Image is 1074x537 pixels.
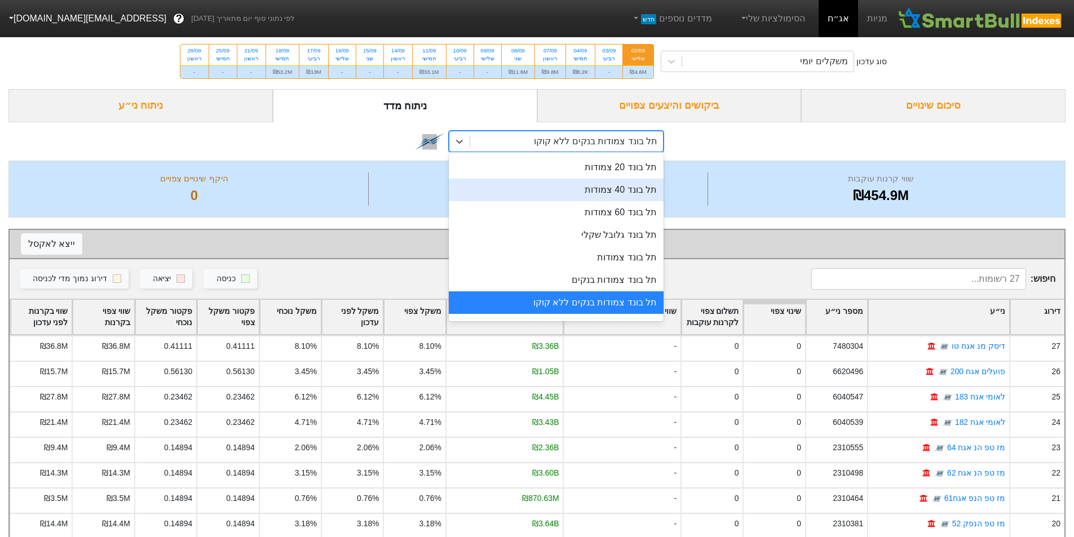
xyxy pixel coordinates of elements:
[40,518,68,530] div: ₪14.4M
[135,300,196,335] div: Toggle SortBy
[23,185,365,206] div: 0
[1052,492,1060,504] div: 21
[384,65,412,78] div: -
[573,55,589,63] div: חמישי
[295,467,317,479] div: 3.15%
[797,340,801,352] div: 0
[811,268,1055,290] span: חיפוש :
[939,519,951,530] img: tase link
[563,487,680,513] div: -
[329,65,356,78] div: -
[833,518,863,530] div: 2310381
[419,47,439,55] div: 11/09
[164,442,192,454] div: 0.14894
[474,65,501,78] div: -
[1052,467,1060,479] div: 22
[40,340,68,352] div: ₪36.8M
[537,89,802,122] div: ביקושים והיצעים צפויים
[833,366,863,378] div: 6620496
[449,291,664,314] div: תל בונד צמודות בנקים ללא קוקו
[563,386,680,411] div: -
[204,269,257,289] button: כניסה
[164,492,192,504] div: 0.14894
[295,391,317,403] div: 6.12%
[419,492,441,504] div: 0.76%
[453,47,467,55] div: 10/09
[502,65,535,78] div: ₪11.6M
[535,65,565,78] div: ₪9.8M
[934,443,945,454] img: tase link
[419,55,439,63] div: חמישי
[563,411,680,437] div: -
[951,367,1005,376] a: פועלים אגח 200
[295,416,317,428] div: 4.71%
[11,300,72,335] div: Toggle SortBy
[952,342,1005,351] a: דיסק מנ אגח טו
[534,135,657,148] div: תל בונד צמודות בנקים ללא קוקו
[955,418,1005,427] a: לאומי אגח 182
[273,55,293,63] div: חמישי
[244,55,259,63] div: ראשון
[357,442,379,454] div: 2.06%
[295,492,317,504] div: 0.76%
[237,65,266,78] div: -
[797,366,801,378] div: 0
[833,442,863,454] div: 2310555
[164,366,192,378] div: 0.56130
[372,172,705,185] div: מספר ניירות ערך
[23,172,365,185] div: היקף שינויים צפויים
[187,55,202,63] div: ראשון
[295,442,317,454] div: 2.06%
[735,340,739,352] div: 0
[1052,518,1060,530] div: 20
[209,65,237,78] div: -
[735,518,739,530] div: 0
[216,273,236,285] div: כניסה
[449,156,664,179] div: תל בונד 20 צמודות
[260,300,321,335] div: Toggle SortBy
[363,55,377,63] div: שני
[273,47,293,55] div: 18/09
[419,467,441,479] div: 3.15%
[532,442,559,454] div: ₪2.36B
[419,340,441,352] div: 8.10%
[40,416,68,428] div: ₪21.4M
[413,65,446,78] div: ₪33.1M
[453,55,467,63] div: רביעי
[542,47,558,55] div: 07/09
[532,416,559,428] div: ₪3.43B
[40,391,68,403] div: ₪27.8M
[164,340,192,352] div: 0.41111
[542,55,558,63] div: ראשון
[449,314,664,336] div: תל בונד צמודות-יתר
[226,416,254,428] div: 0.23462
[1010,300,1064,335] div: Toggle SortBy
[563,462,680,487] div: -
[107,492,130,504] div: ₪3.5M
[944,494,1005,503] a: מז טפ הנפ אגח61
[102,416,130,428] div: ₪21.4M
[164,391,192,403] div: 0.23462
[931,494,943,505] img: tase link
[449,269,664,291] div: תל בונד צמודות בנקים
[226,442,254,454] div: 0.14894
[735,7,810,30] a: הסימולציות שלי
[797,467,801,479] div: 0
[8,89,273,122] div: ניתוח ני״ע
[1052,340,1060,352] div: 27
[357,467,379,479] div: 3.15%
[952,520,1005,529] a: מז טפ הנפק 52
[532,391,559,403] div: ₪4.45B
[21,236,1053,252] div: שינוי צפוי לפי נייר ערך
[356,65,383,78] div: -
[153,273,171,285] div: יציאה
[509,55,528,63] div: שני
[868,300,1009,335] div: Toggle SortBy
[797,518,801,530] div: 0
[295,366,317,378] div: 3.45%
[955,393,1005,402] a: לאומי אגח 183
[711,185,1051,206] div: ₪454.9M
[630,55,646,63] div: שלישי
[532,518,559,530] div: ₪3.64B
[44,492,68,504] div: ₪3.5M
